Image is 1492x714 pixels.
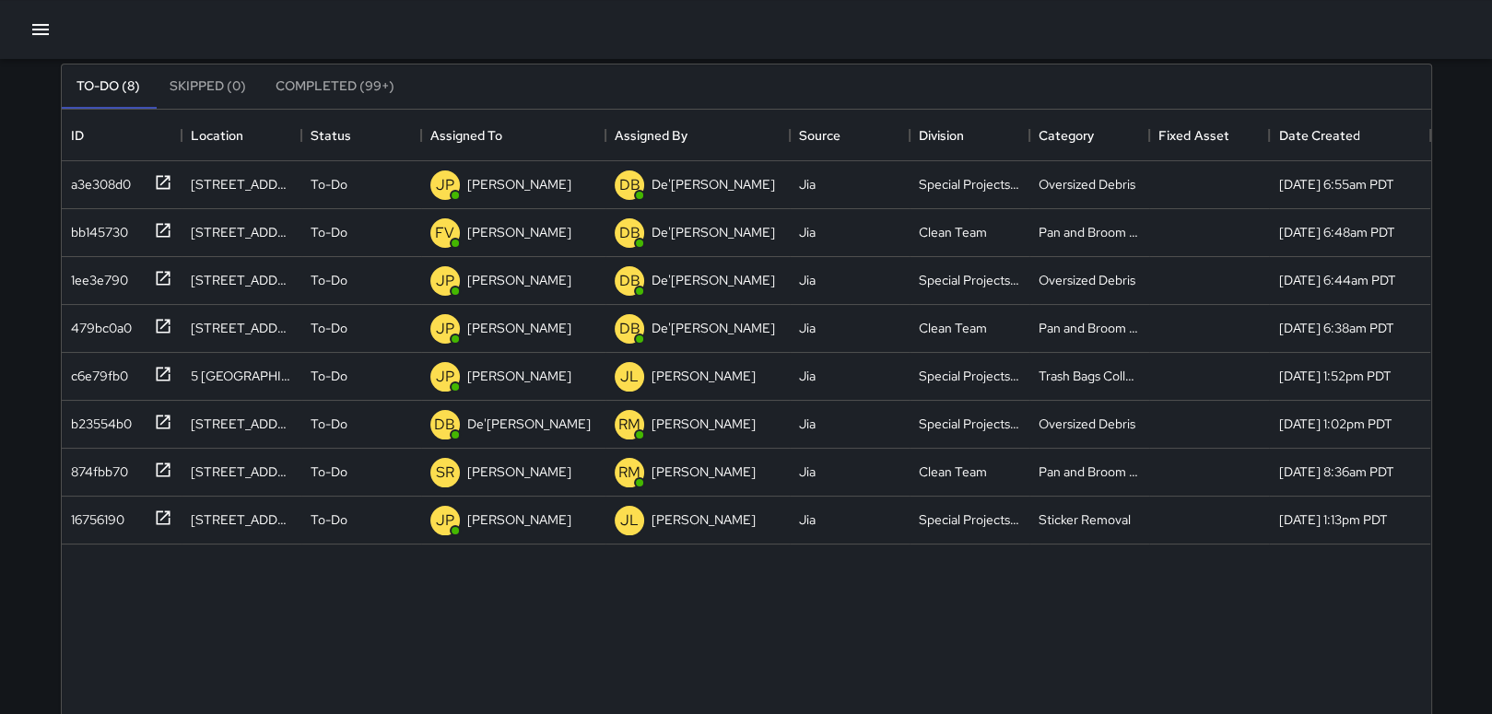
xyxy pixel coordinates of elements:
[436,366,454,388] p: JP
[64,503,124,529] div: 16756190
[1278,510,1387,529] div: 9/7/2025, 1:13pm PDT
[301,110,421,161] div: Status
[436,318,454,340] p: JP
[618,462,640,484] p: RM
[191,415,292,433] div: 303 Sacramento Street
[155,64,261,109] button: Skipped (0)
[467,175,571,193] p: [PERSON_NAME]
[1039,415,1135,433] div: Oversized Debris
[1039,319,1140,337] div: Pan and Broom Block Faces
[182,110,301,161] div: Location
[652,175,775,193] p: De'[PERSON_NAME]
[436,270,454,292] p: JP
[1039,367,1140,385] div: Trash Bags Collected
[615,110,687,161] div: Assigned By
[467,319,571,337] p: [PERSON_NAME]
[191,462,292,481] div: 124 Market Street
[1039,175,1135,193] div: Oversized Debris
[799,175,816,193] div: Jia
[311,319,347,337] p: To-Do
[919,223,987,241] div: Clean Team
[620,366,639,388] p: JL
[919,319,987,337] div: Clean Team
[311,367,347,385] p: To-Do
[1039,110,1094,161] div: Category
[1278,319,1393,337] div: 9/9/2025, 6:38am PDT
[652,415,756,433] p: [PERSON_NAME]
[435,222,454,244] p: FV
[71,110,84,161] div: ID
[618,174,640,196] p: DB
[191,110,243,161] div: Location
[799,367,816,385] div: Jia
[910,110,1029,161] div: Division
[434,414,455,436] p: DB
[1039,462,1140,481] div: Pan and Broom Block Faces
[620,509,639,532] p: JL
[919,175,1020,193] div: Special Projects Team
[311,510,347,529] p: To-Do
[799,415,816,433] div: Jia
[191,510,292,529] div: 22 Battery Street
[919,415,1020,433] div: Special Projects Team
[1269,110,1430,161] div: Date Created
[618,414,640,436] p: RM
[1278,415,1392,433] div: 9/8/2025, 1:02pm PDT
[799,110,840,161] div: Source
[430,110,502,161] div: Assigned To
[1278,175,1393,193] div: 9/9/2025, 6:55am PDT
[436,462,454,484] p: SR
[467,510,571,529] p: [PERSON_NAME]
[467,271,571,289] p: [PERSON_NAME]
[467,462,571,481] p: [PERSON_NAME]
[799,319,816,337] div: Jia
[64,168,131,193] div: a3e308d0
[62,110,182,161] div: ID
[618,270,640,292] p: DB
[1039,510,1131,529] div: Sticker Removal
[64,263,128,289] div: 1ee3e790
[799,462,816,481] div: Jia
[191,367,292,385] div: 5 Embarcadero Center
[64,359,128,385] div: c6e79fb0
[652,271,775,289] p: De'[PERSON_NAME]
[919,367,1020,385] div: Special Projects Team
[652,223,775,241] p: De'[PERSON_NAME]
[261,64,409,109] button: Completed (99+)
[1029,110,1149,161] div: Category
[1278,367,1391,385] div: 9/8/2025, 1:52pm PDT
[191,271,292,289] div: 1 Pine Street
[64,216,128,241] div: bb145730
[311,110,351,161] div: Status
[1158,110,1228,161] div: Fixed Asset
[436,174,454,196] p: JP
[311,271,347,289] p: To-Do
[191,319,292,337] div: 22 Battery Street
[618,222,640,244] p: DB
[421,110,605,161] div: Assigned To
[1149,110,1269,161] div: Fixed Asset
[919,462,987,481] div: Clean Team
[311,175,347,193] p: To-Do
[652,319,775,337] p: De'[PERSON_NAME]
[919,510,1020,529] div: Special Projects Team
[191,223,292,241] div: 1 Pine Street
[467,415,591,433] p: De'[PERSON_NAME]
[919,110,964,161] div: Division
[652,510,756,529] p: [PERSON_NAME]
[467,223,571,241] p: [PERSON_NAME]
[467,367,571,385] p: [PERSON_NAME]
[311,462,347,481] p: To-Do
[1278,462,1393,481] div: 9/8/2025, 8:36am PDT
[799,510,816,529] div: Jia
[1278,110,1359,161] div: Date Created
[64,407,132,433] div: b23554b0
[64,311,132,337] div: 479bc0a0
[436,509,454,532] p: JP
[1278,271,1395,289] div: 9/9/2025, 6:44am PDT
[64,455,128,481] div: 874fbb70
[1039,271,1135,289] div: Oversized Debris
[919,271,1020,289] div: Special Projects Team
[1039,223,1140,241] div: Pan and Broom Block Faces
[652,462,756,481] p: [PERSON_NAME]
